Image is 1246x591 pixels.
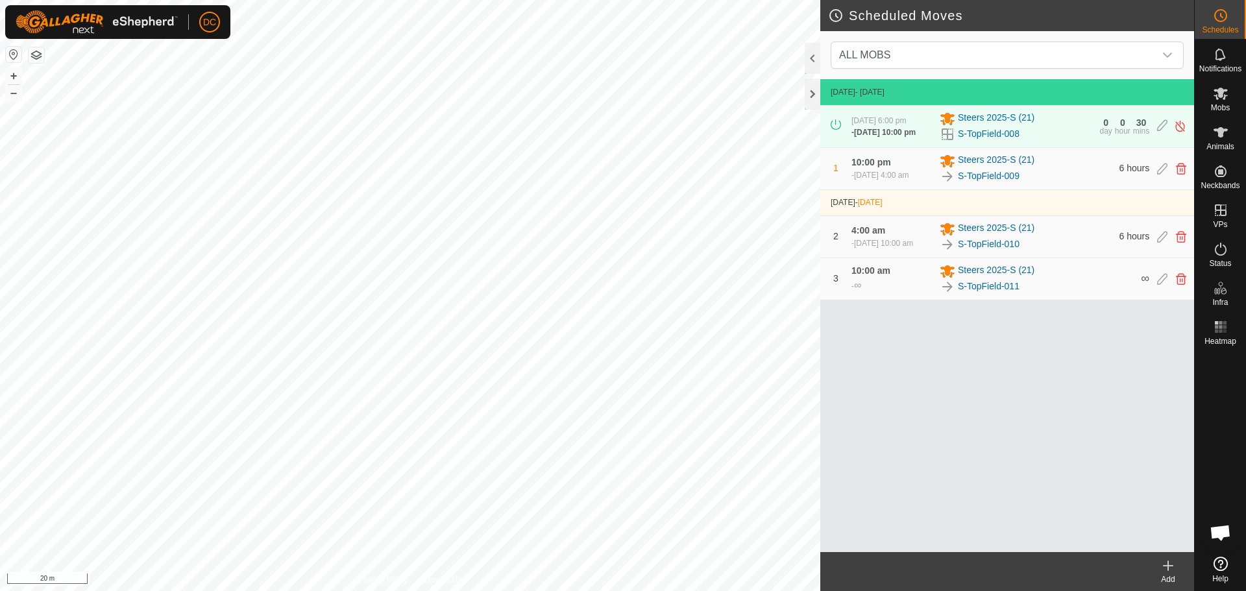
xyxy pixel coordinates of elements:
[1141,272,1149,285] span: ∞
[1154,42,1180,68] div: dropdown trigger
[958,263,1034,279] span: Steers 2025-S (21)
[855,198,883,207] span: -
[16,10,178,34] img: Gallagher Logo
[851,225,885,235] span: 4:00 am
[855,88,885,97] span: - [DATE]
[833,163,838,173] span: 1
[858,198,883,207] span: [DATE]
[958,169,1020,183] a: S-TopField-009
[940,237,955,252] img: To
[833,273,838,283] span: 3
[1212,298,1228,306] span: Infra
[1201,513,1240,552] a: Open chat
[851,237,913,249] div: -
[1211,104,1230,112] span: Mobs
[834,42,1154,68] span: ALL MOBS
[851,169,909,181] div: -
[940,279,955,295] img: To
[1213,221,1227,228] span: VPs
[851,278,861,293] div: -
[851,116,906,125] span: [DATE] 6:00 pm
[1209,259,1231,267] span: Status
[854,280,861,291] span: ∞
[29,47,44,63] button: Map Layers
[940,169,955,184] img: To
[854,128,916,137] span: [DATE] 10:00 pm
[6,47,21,62] button: Reset Map
[854,239,913,248] span: [DATE] 10:00 am
[833,231,838,241] span: 2
[1212,575,1228,583] span: Help
[6,68,21,84] button: +
[831,198,855,207] span: [DATE]
[1115,127,1130,135] div: hour
[1199,65,1241,73] span: Notifications
[958,221,1034,237] span: Steers 2025-S (21)
[958,153,1034,169] span: Steers 2025-S (21)
[1103,118,1108,127] div: 0
[203,16,216,29] span: DC
[1119,163,1150,173] span: 6 hours
[839,49,890,60] span: ALL MOBS
[1174,119,1186,133] img: Turn off schedule move
[1195,551,1246,588] a: Help
[1099,127,1112,135] div: day
[1142,573,1194,585] div: Add
[851,157,891,167] span: 10:00 pm
[1119,231,1150,241] span: 6 hours
[1202,26,1238,34] span: Schedules
[1120,118,1125,127] div: 0
[1204,337,1236,345] span: Heatmap
[958,127,1020,141] a: S-TopField-008
[958,237,1020,251] a: S-TopField-010
[6,85,21,101] button: –
[1133,127,1149,135] div: mins
[1201,182,1240,189] span: Neckbands
[958,280,1020,293] a: S-TopField-011
[1206,143,1234,151] span: Animals
[828,8,1194,23] h2: Scheduled Moves
[423,574,461,586] a: Contact Us
[854,171,909,180] span: [DATE] 4:00 am
[851,265,890,276] span: 10:00 am
[851,127,916,138] div: -
[359,574,408,586] a: Privacy Policy
[1136,118,1147,127] div: 30
[831,88,855,97] span: [DATE]
[958,111,1034,127] span: Steers 2025-S (21)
